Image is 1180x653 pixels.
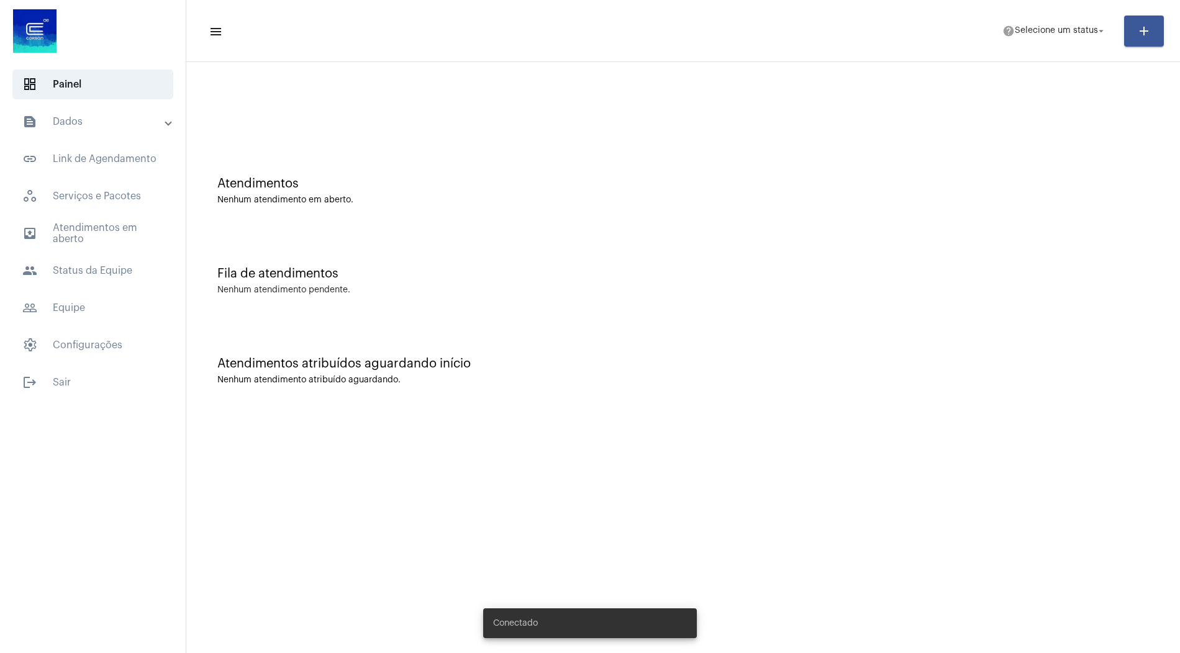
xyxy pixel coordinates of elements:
mat-icon: sidenav icon [22,226,37,241]
mat-icon: help [1002,25,1015,37]
span: Selecione um status [1015,27,1098,35]
mat-expansion-panel-header: sidenav iconDados [7,107,186,137]
mat-icon: arrow_drop_down [1096,25,1107,37]
div: Atendimentos [217,177,1149,191]
mat-icon: sidenav icon [22,375,37,390]
mat-icon: add [1137,24,1151,38]
span: Atendimentos em aberto [12,218,173,248]
img: d4669ae0-8c07-2337-4f67-34b0df7f5ae4.jpeg [10,6,60,56]
span: sidenav icon [22,338,37,353]
div: Atendimentos atribuídos aguardando início [217,357,1149,371]
span: Conectado [493,617,538,629]
mat-icon: sidenav icon [22,151,37,166]
div: Fila de atendimentos [217,267,1149,281]
span: sidenav icon [22,77,37,92]
span: Equipe [12,293,173,323]
span: sidenav icon [22,189,37,204]
span: Configurações [12,330,173,360]
span: Sair [12,367,173,397]
button: Selecione um status [995,19,1114,43]
span: Serviços e Pacotes [12,181,173,211]
span: Status da Equipe [12,256,173,286]
span: Link de Agendamento [12,144,173,174]
span: Painel [12,70,173,99]
mat-panel-title: Dados [22,114,166,129]
div: Nenhum atendimento em aberto. [217,196,1149,205]
mat-icon: sidenav icon [22,300,37,315]
mat-icon: sidenav icon [22,114,37,129]
mat-icon: sidenav icon [209,24,221,39]
mat-icon: sidenav icon [22,263,37,278]
div: Nenhum atendimento pendente. [217,286,350,295]
div: Nenhum atendimento atribuído aguardando. [217,376,1149,385]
